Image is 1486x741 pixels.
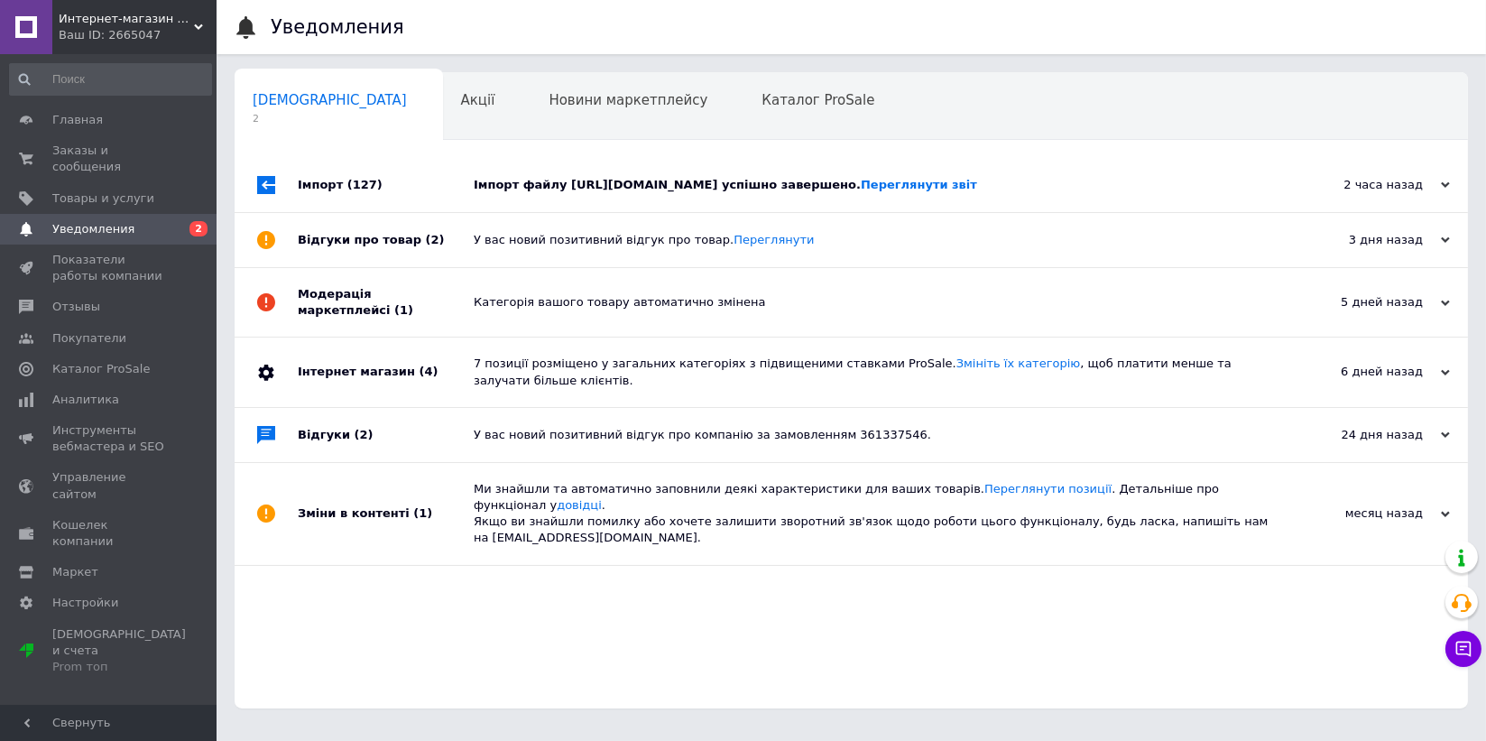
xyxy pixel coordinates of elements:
[1269,505,1450,522] div: месяц назад
[413,506,432,520] span: (1)
[52,112,103,128] span: Главная
[52,626,186,676] span: [DEMOGRAPHIC_DATA] и счета
[355,428,374,441] span: (2)
[52,221,134,237] span: Уведомления
[1269,294,1450,310] div: 5 дней назад
[1269,177,1450,193] div: 2 часа назад
[189,221,208,236] span: 2
[298,408,474,462] div: Відгуки
[59,27,217,43] div: Ваш ID: 2665047
[861,178,977,191] a: Переглянути звіт
[52,422,167,455] span: Инструменты вебмастера и SEO
[1269,232,1450,248] div: 3 дня назад
[52,143,167,175] span: Заказы и сообщения
[426,233,445,246] span: (2)
[52,392,119,408] span: Аналитика
[59,11,194,27] span: Интернет-магазин "Автоконтинент"
[474,177,1269,193] div: Імпорт файлу [URL][DOMAIN_NAME] успішно завершено.
[298,463,474,565] div: Зміни в контенті
[419,365,438,378] span: (4)
[549,92,707,108] span: Новини маркетплейсу
[298,158,474,212] div: Імпорт
[9,63,212,96] input: Поиск
[474,294,1269,310] div: Категорія вашого товару автоматично змінена
[298,213,474,267] div: Відгуки про товар
[347,178,383,191] span: (127)
[52,595,118,611] span: Настройки
[52,190,154,207] span: Товары и услуги
[557,498,602,512] a: довідці
[52,659,186,675] div: Prom топ
[52,469,167,502] span: Управление сайтом
[52,564,98,580] span: Маркет
[253,112,407,125] span: 2
[298,338,474,406] div: Інтернет магазин
[253,92,407,108] span: [DEMOGRAPHIC_DATA]
[984,482,1112,496] a: Переглянути позиції
[474,356,1269,388] div: 7 позиції розміщено у загальних категоріях з підвищеними ставками ProSale. , щоб платити менше та...
[52,330,126,347] span: Покупатели
[394,303,413,317] span: (1)
[461,92,495,108] span: Акції
[474,481,1269,547] div: Ми знайшли та автоматично заповнили деякі характеристики для ваших товарів. . Детальніше про функ...
[956,357,1081,370] a: Змініть їх категорію
[474,427,1269,443] div: У вас новий позитивний відгук про компанію за замовленням 361337546.
[52,517,167,550] span: Кошелек компании
[298,268,474,337] div: Модерація маркетплейсі
[52,361,150,377] span: Каталог ProSale
[52,299,100,315] span: Отзывы
[734,233,814,246] a: Переглянути
[52,252,167,284] span: Показатели работы компании
[474,232,1269,248] div: У вас новий позитивний відгук про товар.
[1269,364,1450,380] div: 6 дней назад
[1445,631,1481,667] button: Чат с покупателем
[761,92,874,108] span: Каталог ProSale
[1269,427,1450,443] div: 24 дня назад
[271,16,404,38] h1: Уведомления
